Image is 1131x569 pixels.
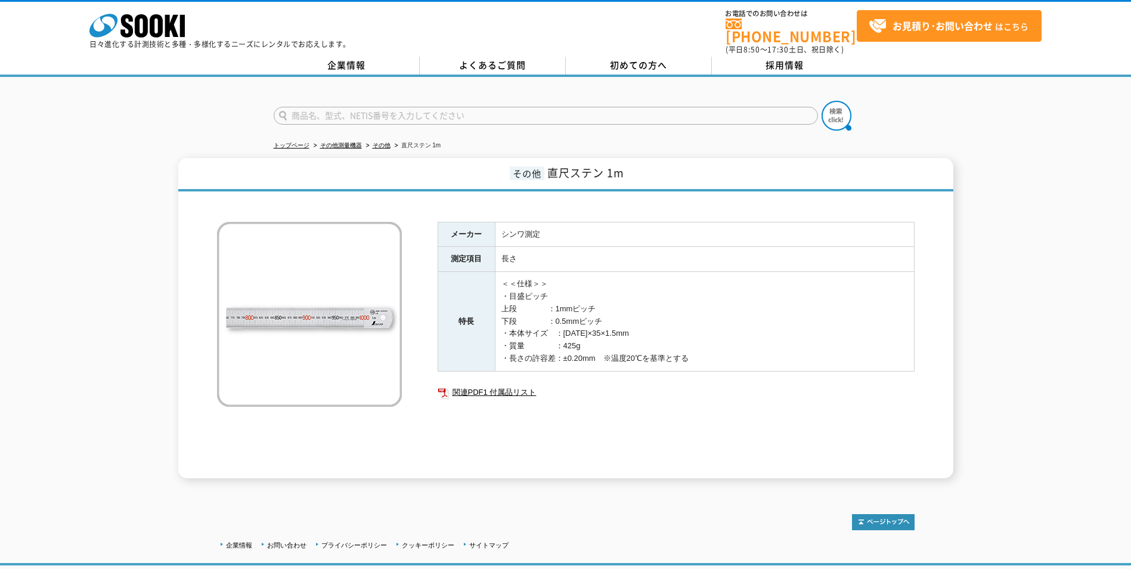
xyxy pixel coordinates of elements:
[566,57,712,75] a: 初めての方へ
[438,222,495,247] th: メーカー
[438,272,495,372] th: 特長
[743,44,760,55] span: 8:50
[495,272,914,372] td: ＜＜仕様＞＞ ・目盛ピッチ 上段 ：1mmピッチ 下段 ：0.5mmピッチ ・本体サイズ ：[DATE]×35×1.5mm ・質量 ：425g ・長さの許容差：±0.20mm ※温度20℃を基準とする
[226,542,252,549] a: 企業情報
[712,57,858,75] a: 採用情報
[321,542,387,549] a: プライバシーポリシー
[726,44,844,55] span: (平日 ～ 土日、祝日除く)
[495,222,914,247] td: シンワ測定
[402,542,454,549] a: クッキーポリシー
[392,140,441,152] li: 直尺ステン 1m
[822,101,851,131] img: btn_search.png
[726,18,857,43] a: [PHONE_NUMBER]
[320,142,362,149] a: その他測量機器
[495,247,914,272] td: 長さ
[267,542,306,549] a: お問い合わせ
[610,58,667,72] span: 初めての方へ
[767,44,789,55] span: 17:30
[869,17,1028,35] span: はこちら
[217,222,402,407] img: 直尺ステン 1m
[274,57,420,75] a: 企業情報
[274,142,309,149] a: トップページ
[373,142,391,149] a: その他
[510,166,544,180] span: その他
[438,247,495,272] th: 測定項目
[726,10,857,17] span: お電話でのお問い合わせは
[857,10,1042,42] a: お見積り･お問い合わせはこちら
[420,57,566,75] a: よくあるご質問
[893,18,993,33] strong: お見積り･お問い合わせ
[89,41,351,48] p: 日々進化する計測技術と多種・多様化するニーズにレンタルでお応えします。
[469,542,509,549] a: サイトマップ
[438,385,915,400] a: 関連PDF1 付属品リスト
[852,514,915,530] img: トップページへ
[274,107,818,125] input: 商品名、型式、NETIS番号を入力してください
[547,165,624,181] span: 直尺ステン 1m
